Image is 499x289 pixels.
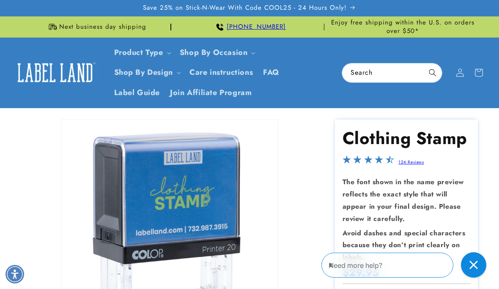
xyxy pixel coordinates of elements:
div: Announcement [21,16,171,37]
span: Shop By Occasion [180,48,248,57]
a: Product Type [114,47,163,58]
summary: Shop By Design [109,63,184,82]
span: 4.4-star overall rating [343,158,394,167]
a: call 732-987-3915 [227,22,286,31]
span: Label Guide [114,88,160,98]
span: Save 25% on Stick-N-Wear With Code COOL25 - 24 Hours Only! [143,4,347,12]
a: Label Land [10,56,101,89]
a: Join Affiliate Program [165,83,257,103]
summary: Product Type [109,43,175,63]
span: FAQ [263,68,280,77]
button: Search [423,63,442,82]
span: Enjoy free shipping within the U.S. on orders over $50* [328,19,478,35]
span: Care instructions [189,68,253,77]
a: FAQ [258,63,285,82]
strong: The font shown in the name preview reflects the exact style that will appear in your final design... [343,177,464,223]
img: Label Land [13,60,97,86]
h1: Clothing Stamp [343,127,471,149]
a: Shop By Design [114,67,173,78]
span: Next business day shipping [59,23,146,31]
iframe: Gorgias Floating Chat [321,249,491,281]
div: Announcement [328,16,478,37]
div: Announcement [175,16,325,37]
a: Care instructions [184,63,258,82]
a: 124 Reviews [398,159,424,165]
summary: Shop By Occasion [175,43,259,63]
span: Join Affiliate Program [170,88,252,98]
a: Label Guide [109,83,165,103]
strong: Avoid dashes and special characters because they don’t print clearly on labels. [343,228,466,262]
div: Accessibility Menu [5,265,24,284]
